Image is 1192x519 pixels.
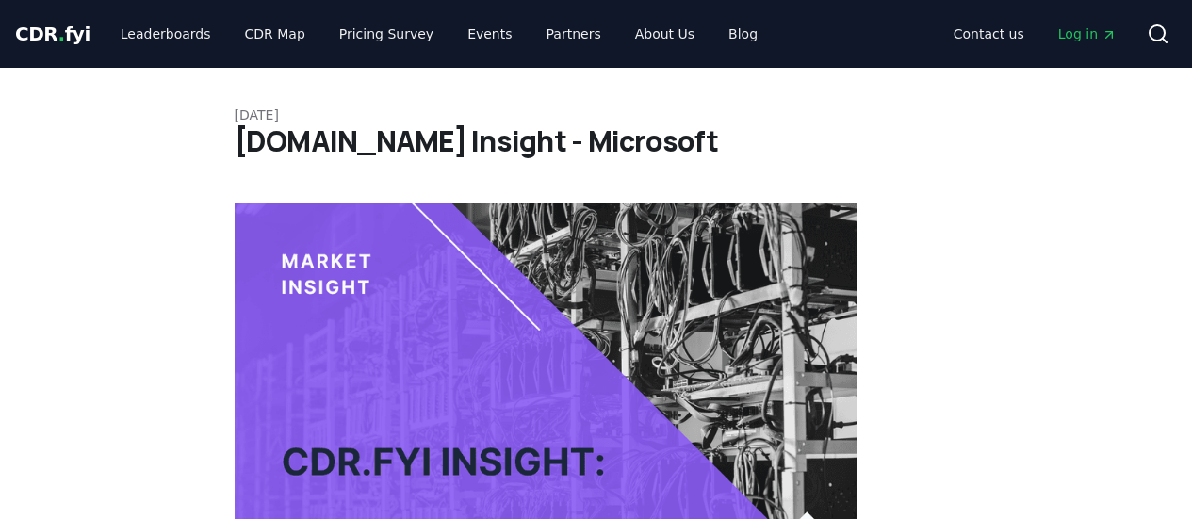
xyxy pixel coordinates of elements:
h1: [DOMAIN_NAME] Insight - Microsoft [235,124,958,158]
a: Blog [713,17,773,51]
a: Contact us [939,17,1039,51]
a: Partners [531,17,616,51]
a: Log in [1043,17,1132,51]
a: Pricing Survey [324,17,449,51]
a: CDR Map [230,17,320,51]
a: CDR.fyi [15,21,90,47]
a: Leaderboards [106,17,226,51]
span: . [58,23,65,45]
a: About Us [620,17,710,51]
p: [DATE] [235,105,958,124]
a: Events [452,17,527,51]
nav: Main [939,17,1132,51]
span: CDR fyi [15,23,90,45]
nav: Main [106,17,773,51]
span: Log in [1058,24,1117,43]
